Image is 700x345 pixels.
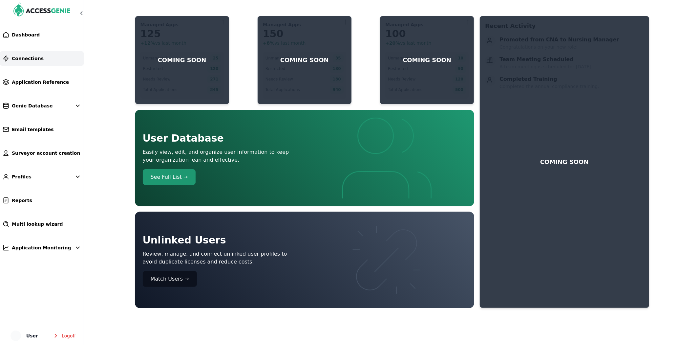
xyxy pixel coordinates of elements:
span: Connections [12,55,44,62]
img: Dashboard Users [307,219,466,300]
p: Review, manage, and connect unlinked user profiles to avoid duplicate licenses and reduce costs. [143,250,302,266]
span: Reports [12,197,32,204]
span: Application Reference [12,79,69,85]
span: Email templates [12,126,54,133]
span: Multi lookup wizard [12,221,63,227]
h1: Unlinked Users [143,233,302,247]
button: Logoff [47,329,81,342]
p: COMING SOON [403,56,451,65]
span: Dashboard [12,32,40,38]
p: COMING SOON [540,157,589,167]
span: Profiles [12,173,32,180]
p: COMING SOON [158,56,206,65]
a: See Full List → [143,169,302,185]
button: See Full List → [143,169,196,185]
a: Match Users → [143,271,302,287]
h1: User Database [143,131,302,146]
span: Genie Database [12,103,53,109]
p: Easily view, edit, and organize user information to keep your organization lean and effective. [143,148,302,164]
p: COMING SOON [280,56,329,65]
span: Surveyor account creation [12,150,80,156]
span: User [26,332,38,340]
span: Application Monitoring [12,244,71,251]
img: AccessGenie Logo [13,3,71,18]
button: Match Users → [143,271,197,287]
img: Dashboard Users [307,118,466,198]
span: Logoff [62,333,76,339]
